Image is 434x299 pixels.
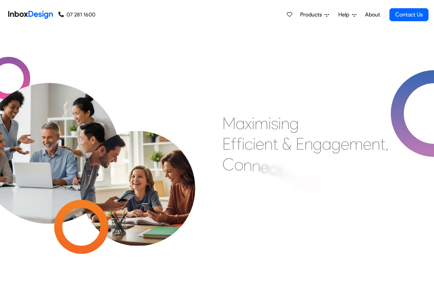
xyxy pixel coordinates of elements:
[253,134,256,154] div: i
[222,154,234,175] div: C
[252,113,255,134] div: i
[380,134,385,154] div: t
[243,154,252,175] div: n
[336,8,359,22] a: Help
[282,163,285,184] div: i
[245,134,253,154] div: c
[331,134,341,154] div: g
[363,8,382,22] a: About
[338,11,352,19] span: Help
[268,113,271,134] div: i
[66,102,210,246] img: parents_with_child.png
[285,166,294,186] div: n
[236,113,245,134] div: a
[252,155,260,176] div: n
[297,8,332,22] a: Products
[269,158,277,179] div: c
[245,113,252,134] div: x
[307,173,317,194] div: S
[273,134,278,154] div: t
[222,113,236,134] div: M
[260,157,269,177] div: e
[222,134,231,154] div: E
[277,161,282,181] div: t
[236,134,242,154] div: f
[231,134,236,154] div: f
[349,134,363,154] div: m
[385,134,389,154] div: ,
[294,169,303,190] div: g
[372,134,380,154] div: n
[222,113,389,216] div: Maximising Efficient & Engagement, Connecting Schools, Families, and Students.
[234,154,243,175] div: o
[389,8,429,21] a: Contact Us
[281,113,290,134] div: n
[363,134,372,154] div: e
[256,134,264,154] div: e
[290,113,299,134] div: g
[313,134,322,154] div: g
[341,134,349,154] div: e
[264,134,273,154] div: n
[271,113,278,134] div: s
[278,113,281,134] div: i
[255,113,268,134] div: m
[322,134,331,154] div: a
[58,11,95,19] a: 07 281 1600
[242,134,245,154] div: i
[296,134,304,154] div: E
[304,134,313,154] div: n
[300,11,325,19] span: Products
[282,134,292,154] div: &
